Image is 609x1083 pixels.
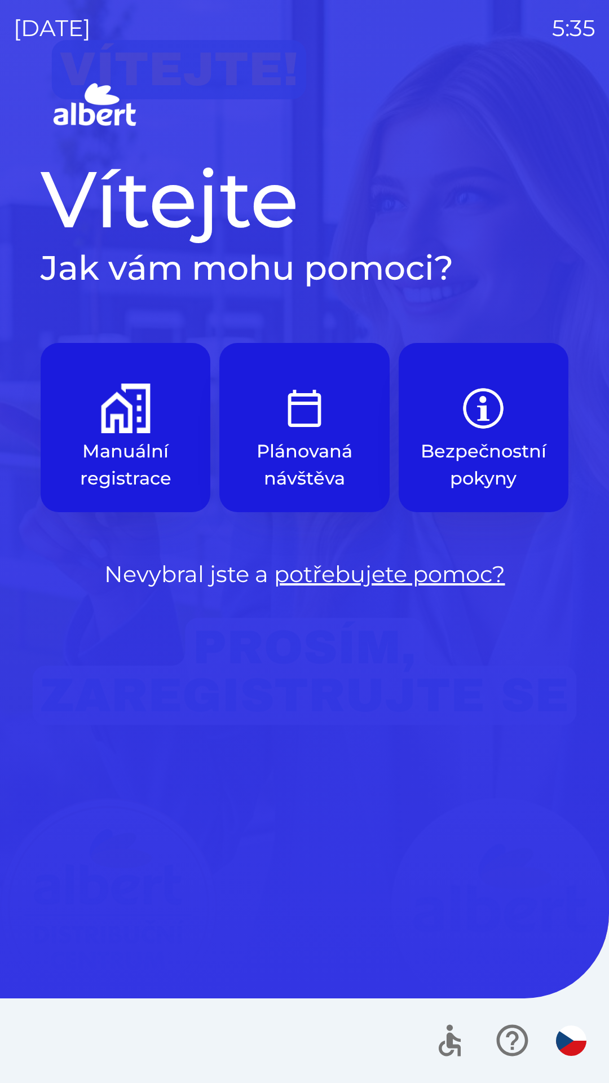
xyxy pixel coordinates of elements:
[68,438,183,492] p: Manuální registrace
[41,247,568,289] h2: Jak vám mohu pomoci?
[101,384,151,433] img: d73f94ca-8ab6-4a86-aa04-b3561b69ae4e.png
[421,438,546,492] p: Bezpečnostní pokyny
[552,11,595,45] p: 5:35
[399,343,568,512] button: Bezpečnostní pokyny
[219,343,389,512] button: Plánovaná návštěva
[246,438,362,492] p: Plánovaná návštěva
[274,560,505,588] a: potřebujete pomoc?
[458,384,508,433] img: b85e123a-dd5f-4e82-bd26-90b222bbbbcf.png
[41,343,210,512] button: Manuální registrace
[280,384,329,433] img: e9efe3d3-6003-445a-8475-3fd9a2e5368f.png
[41,151,568,247] h1: Vítejte
[41,557,568,591] p: Nevybral jste a
[41,79,568,133] img: Logo
[556,1025,586,1056] img: cs flag
[14,11,91,45] p: [DATE]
